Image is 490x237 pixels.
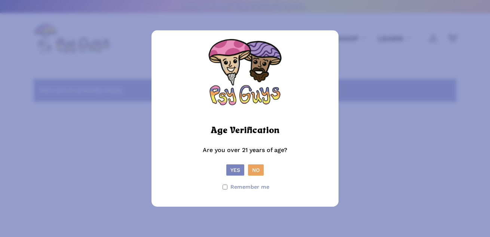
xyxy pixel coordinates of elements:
span: Remember me [230,182,269,192]
button: No [248,164,264,176]
h2: Age Verification [211,122,279,139]
input: Remember me [223,185,227,189]
p: Are you over 21 years of age? [159,145,331,165]
button: Yes [226,164,244,176]
img: PsyGuys [208,38,282,113]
